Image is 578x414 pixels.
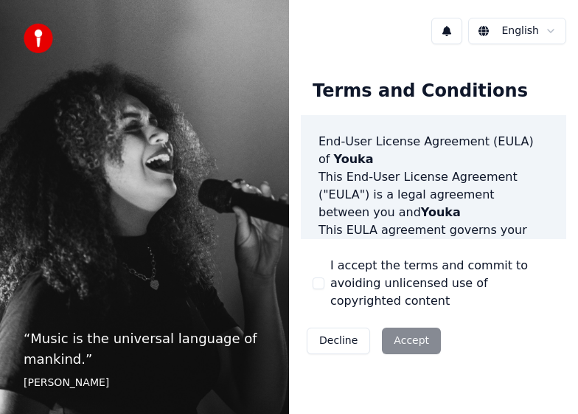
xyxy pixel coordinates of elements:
footer: [PERSON_NAME] [24,376,265,390]
label: I accept the terms and commit to avoiding unlicensed use of copyrighted content [330,257,554,310]
span: Youka [334,152,374,166]
div: Terms and Conditions [301,68,540,115]
p: This End-User License Agreement ("EULA") is a legal agreement between you and [318,168,549,221]
img: youka [24,24,53,53]
span: Youka [421,205,461,219]
p: “ Music is the universal language of mankind. ” [24,328,265,370]
h3: End-User License Agreement (EULA) of [318,133,549,168]
p: This EULA agreement governs your acquisition and use of our software ("Software") directly from o... [318,221,549,328]
button: Decline [307,328,370,354]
